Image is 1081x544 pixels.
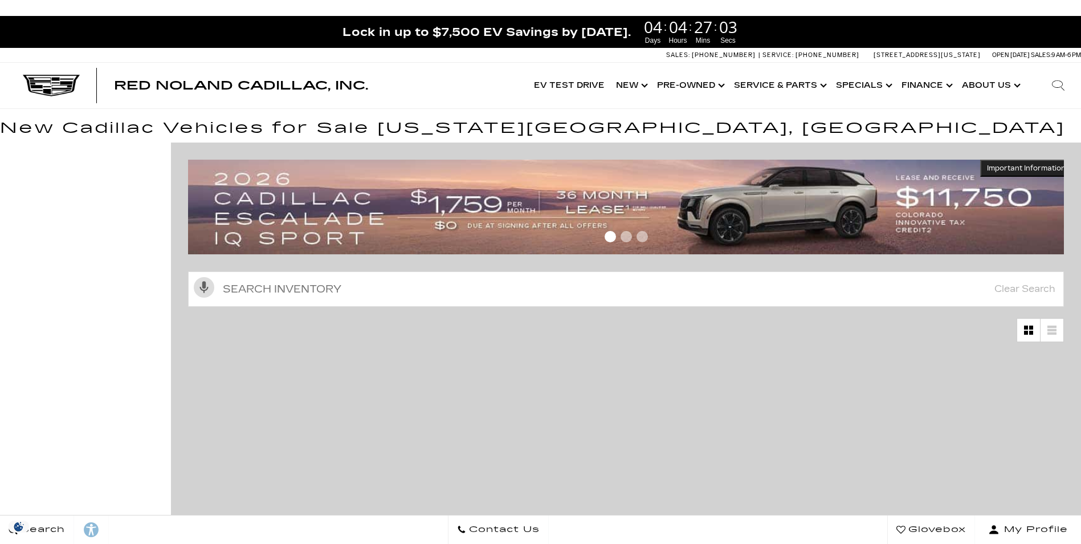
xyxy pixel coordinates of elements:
span: Red Noland Cadillac, Inc. [114,79,368,92]
a: Service & Parts [728,63,830,108]
span: Lock in up to $7,500 EV Savings by [DATE]. [342,25,631,39]
a: About Us [956,63,1024,108]
span: Service: [762,51,794,59]
span: : [714,18,717,35]
a: Service: [PHONE_NUMBER] [758,52,862,58]
a: Specials [830,63,896,108]
a: New [610,63,651,108]
img: 2509-September-FOM-Escalade-IQ-Lease9 [188,160,1072,254]
span: Contact Us [466,522,540,538]
a: Red Noland Cadillac, Inc. [114,80,368,91]
a: EV Test Drive [528,63,610,108]
span: Go to slide 2 [621,231,632,242]
span: My Profile [1000,522,1068,538]
span: Hours [667,35,689,46]
span: Important Information [987,164,1066,173]
a: Close [1062,22,1075,35]
span: Go to slide 3 [637,231,648,242]
span: Sales: [1031,51,1051,59]
input: Search Inventory [188,271,1064,307]
span: 04 [642,19,664,35]
button: Open user profile menu [975,515,1081,544]
span: Glovebox [905,522,966,538]
a: Sales: [PHONE_NUMBER] [666,52,758,58]
span: Open [DATE] [992,51,1030,59]
span: 03 [717,19,739,35]
span: Days [642,35,664,46]
a: Glovebox [887,515,975,544]
span: Secs [717,35,739,46]
section: Click to Open Cookie Consent Modal [6,521,32,533]
span: Mins [692,35,714,46]
svg: Click to toggle on voice search [194,277,214,298]
span: 27 [692,19,714,35]
a: Contact Us [448,515,549,544]
a: Pre-Owned [651,63,728,108]
span: 04 [667,19,689,35]
span: Go to slide 1 [605,231,616,242]
img: Cadillac Dark Logo with Cadillac White Text [23,75,80,96]
a: [STREET_ADDRESS][US_STATE] [874,51,981,59]
button: Important Information [980,160,1072,177]
span: : [689,18,692,35]
img: Opt-Out Icon [6,521,32,533]
span: Search [18,522,65,538]
span: : [664,18,667,35]
span: [PHONE_NUMBER] [796,51,859,59]
a: Finance [896,63,956,108]
span: [PHONE_NUMBER] [692,51,756,59]
span: 9 AM-6 PM [1051,51,1081,59]
span: Sales: [666,51,690,59]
